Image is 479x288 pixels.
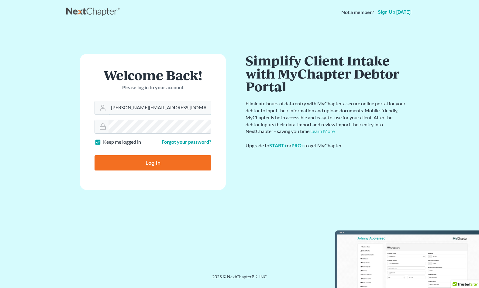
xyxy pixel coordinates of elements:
[341,9,374,16] strong: Not a member?
[66,274,413,285] div: 2025 © NextChapterBK, INC
[95,68,211,82] h1: Welcome Back!
[95,84,211,91] p: Please log in to your account
[377,10,413,15] a: Sign up [DATE]!
[269,142,287,148] a: START+
[103,139,141,146] label: Keep me logged in
[162,139,211,145] a: Forgot your password?
[246,142,407,149] div: Upgrade to or to get MyChapter
[246,100,407,135] p: Eliminate hours of data entry with MyChapter, a secure online portal for your debtor to input the...
[291,142,304,148] a: PRO+
[95,155,211,170] input: Log In
[310,128,335,134] a: Learn More
[246,54,407,93] h1: Simplify Client Intake with MyChapter Debtor Portal
[109,101,211,114] input: Email Address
